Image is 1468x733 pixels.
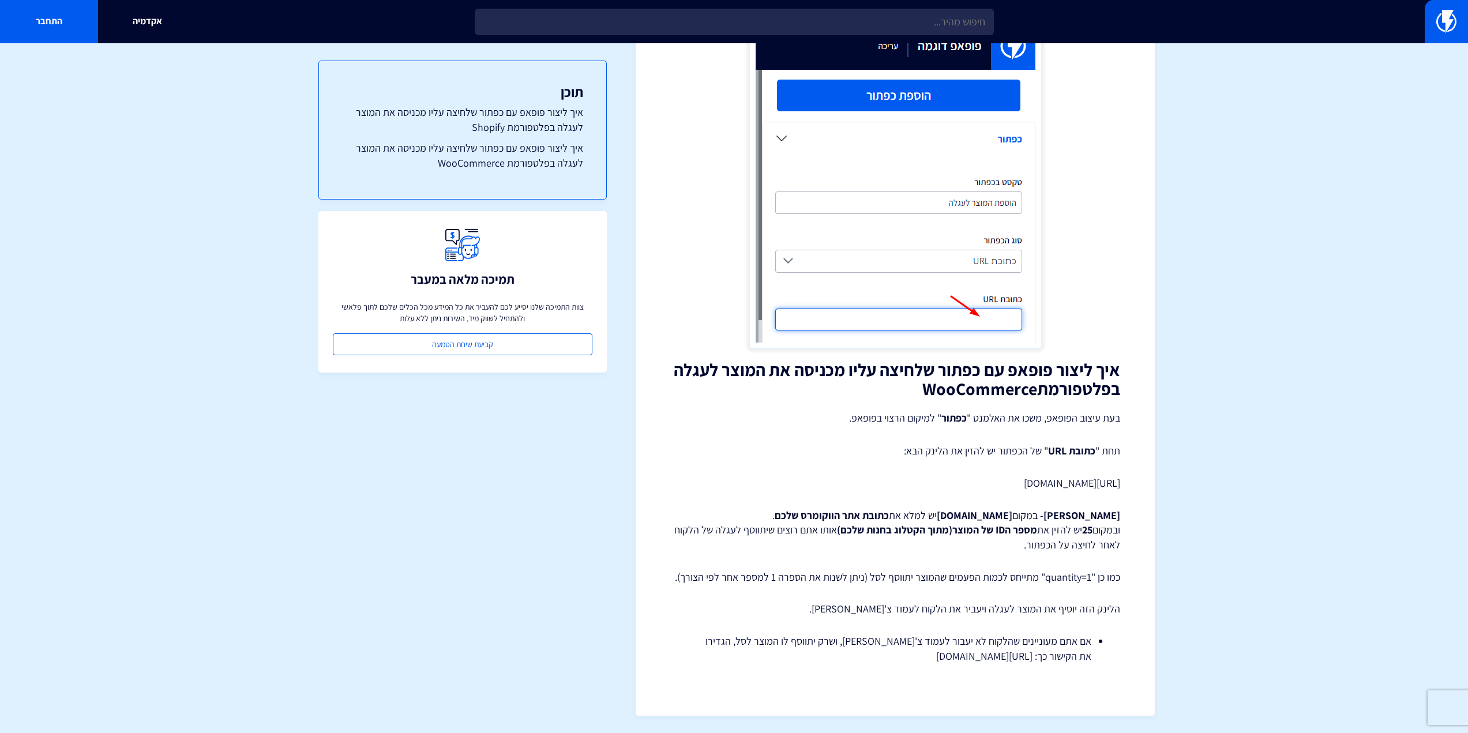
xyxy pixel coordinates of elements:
p: כמו כן "quantity=1" מתייחס לכמות הפעמים שהמוצר יתווסף לסל (ניתן לשנות את הספרה 1 למספר אחר לפי הצ... [670,570,1120,585]
h3: תוכן [342,84,583,99]
strong: [DOMAIN_NAME] [937,509,1012,522]
a: קביעת שיחת הטמעה [333,333,592,355]
strong: [PERSON_NAME] [1043,509,1120,522]
p: צוות התמיכה שלנו יסייע לכם להעביר את כל המידע מכל הכלים שלכם לתוך פלאשי ולהתחיל לשווק מיד, השירות... [333,301,592,324]
a: איך ליצור פופאפ עם כפתור שלחיצה עליו מכניסה את המוצר לעגלה בפלטפורמת WooCommerce [342,141,583,170]
p: בעת עיצוב הפופאפ, משכו את האלמנט " " למיקום הרצוי בפופאפ. [670,410,1120,426]
h3: תמיכה מלאה במעבר [411,272,515,286]
p: - במקום יש למלא את . ובמקום יש להזין את אותו אתם רוצים שיתווסף לעגלה של הלקוח לאחר לחיצה על הכפתור. [670,508,1120,552]
input: חיפוש מהיר... [475,9,994,35]
strong: כפתור [941,411,967,424]
p: [URL][DOMAIN_NAME] [670,476,1120,491]
strong: (מתוך הקטלוג בחנות שלכם) [837,523,952,536]
strong: WooCommerce [922,377,1037,400]
h2: איך ליצור פופאפ עם כפתור שלחיצה עליו מכניסה את המוצר לעגלה בפלטפורמת [670,360,1120,399]
a: איך ליצור פופאפ עם כפתור שלחיצה עליו מכניסה את המוצר לעגלה בפלטפורמת Shopify [342,105,583,134]
li: אם אתם מעוניינים שהלקוח לא יעבור לעמוד צ'[PERSON_NAME], ושרק יתווסף לו המוצר לסל, הגדירו את הקישו... [699,634,1091,663]
strong: כתובת אתר הווקומרס שלכם [775,509,889,522]
p: הלינק הזה יוסיף את המוצר לעגלה ויעביר את הלקוח לעמוד צ'[PERSON_NAME]. [670,602,1120,617]
strong: 25 [1082,523,1092,536]
strong: מספר הID של המוצר [837,523,1037,536]
p: תחת " " של הכפתור יש להזין את הלינק הבא: [670,443,1120,458]
strong: כתובת URL [1048,444,1095,457]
